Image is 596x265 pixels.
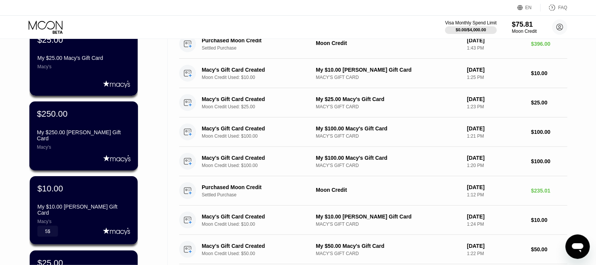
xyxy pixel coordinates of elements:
div: My $10.00 [PERSON_NAME] Gift Card [316,67,461,73]
div: $10.00 [531,217,567,223]
div: [DATE] [467,243,525,249]
div: MACY'S GIFT CARD [316,251,461,256]
div: $100.00 [531,129,567,135]
div: Macy's Gift Card Created [202,67,311,73]
div: $235.01 [531,188,567,194]
div: $25.00 [531,100,567,106]
div: My $25.00 Macy's Gift Card [316,96,461,102]
div: [DATE] [467,155,525,161]
div: [DATE] [467,125,525,132]
div: Macy's [37,64,130,69]
div: $25.00My $25.00 Macy's Gift CardMacy's [30,27,138,96]
div: Moon Credit Used: $100.00 [202,133,319,139]
div: $250.00My $250.00 [PERSON_NAME] Gift CardMacy's [30,102,138,170]
div: Macy's [37,219,130,224]
div: Macy's [37,145,130,150]
div: My $250.00 [PERSON_NAME] Gift Card [37,129,130,141]
div: $0.00 / $4,000.00 [456,27,486,32]
div: Visa Monthly Spend Limit$0.00/$4,000.00 [445,20,496,34]
div: Purchased Moon CreditSettled PurchaseMoon Credit[DATE]1:43 PM$396.00 [179,29,567,59]
div: $100.00 [531,158,567,164]
div: 1:25 PM [467,75,525,80]
div: [DATE] [467,37,525,43]
div: Purchased Moon CreditSettled PurchaseMoon Credit[DATE]1:12 PM$235.01 [179,176,567,206]
div: My $25.00 Macy's Gift Card [37,55,130,61]
div: 5$ [45,229,50,234]
div: 1:22 PM [467,251,525,256]
div: Moon Credit [316,187,461,193]
div: MACY'S GIFT CARD [316,104,461,109]
div: Moon Credit [512,29,537,34]
div: 1:21 PM [467,133,525,139]
div: My $50.00 Macy's Gift Card [316,243,461,249]
div: Moon Credit Used: $25.00 [202,104,319,109]
div: Macy's Gift Card CreatedMoon Credit Used: $25.00My $25.00 Macy's Gift CardMACY'S GIFT CARD[DATE]1... [179,88,567,117]
div: 1:24 PM [467,222,525,227]
div: Settled Purchase [202,45,319,51]
div: $10.00 [531,70,567,76]
div: FAQ [558,5,567,10]
div: [DATE] [467,214,525,220]
div: Macy's Gift Card Created [202,125,311,132]
div: $10.00My $10.00 [PERSON_NAME] Gift CardMacy's5$ [30,176,138,244]
div: Moon Credit Used: $10.00 [202,75,319,80]
div: Macy's Gift Card Created [202,214,311,220]
div: FAQ [541,4,567,11]
div: MACY'S GIFT CARD [316,133,461,139]
div: Moon Credit [316,40,461,46]
div: $75.81 [512,21,537,29]
div: My $100.00 Macy's Gift Card [316,125,461,132]
div: [DATE] [467,96,525,102]
div: MACY'S GIFT CARD [316,75,461,80]
div: 1:12 PM [467,192,525,198]
div: Purchased Moon Credit [202,184,311,190]
div: $75.81Moon Credit [512,21,537,34]
div: Moon Credit Used: $10.00 [202,222,319,227]
div: Macy's Gift Card CreatedMoon Credit Used: $10.00My $10.00 [PERSON_NAME] Gift CardMACY'S GIFT CARD... [179,206,567,235]
div: $50.00 [531,246,567,252]
div: My $100.00 Macy's Gift Card [316,155,461,161]
div: Macy's Gift Card Created [202,155,311,161]
div: My $10.00 [PERSON_NAME] Gift Card [37,204,130,216]
div: My $10.00 [PERSON_NAME] Gift Card [316,214,461,220]
div: 1:43 PM [467,45,525,51]
iframe: Кнопка запуска окна обмена сообщениями [565,234,590,259]
div: $396.00 [531,41,567,47]
div: Visa Monthly Spend Limit [445,20,496,26]
div: Macy's Gift Card CreatedMoon Credit Used: $50.00My $50.00 Macy's Gift CardMACY'S GIFT CARD[DATE]1... [179,235,567,264]
div: $25.00 [37,35,63,45]
div: Macy's Gift Card Created [202,96,311,102]
div: Settled Purchase [202,192,319,198]
div: 5$ [37,226,58,237]
div: 1:20 PM [467,163,525,168]
div: EN [525,5,532,10]
div: EN [517,4,541,11]
div: Macy's Gift Card Created [202,243,311,249]
div: Moon Credit Used: $50.00 [202,251,319,256]
div: Moon Credit Used: $100.00 [202,163,319,168]
div: Macy's Gift Card CreatedMoon Credit Used: $100.00My $100.00 Macy's Gift CardMACY'S GIFT CARD[DATE... [179,117,567,147]
div: Macy's Gift Card CreatedMoon Credit Used: $10.00My $10.00 [PERSON_NAME] Gift CardMACY'S GIFT CARD... [179,59,567,88]
div: MACY'S GIFT CARD [316,222,461,227]
div: $250.00 [37,109,67,119]
div: 1:23 PM [467,104,525,109]
div: [DATE] [467,67,525,73]
div: $10.00 [37,184,63,194]
div: MACY'S GIFT CARD [316,163,461,168]
div: Macy's Gift Card CreatedMoon Credit Used: $100.00My $100.00 Macy's Gift CardMACY'S GIFT CARD[DATE... [179,147,567,176]
div: [DATE] [467,184,525,190]
div: Purchased Moon Credit [202,37,311,43]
